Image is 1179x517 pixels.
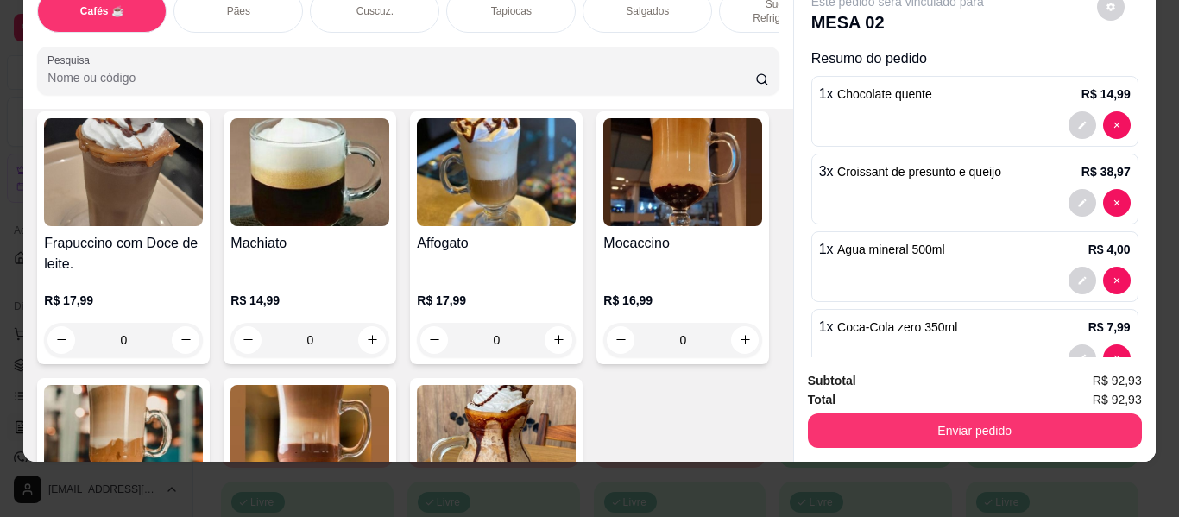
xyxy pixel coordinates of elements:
button: decrease-product-quantity [47,326,75,354]
button: decrease-product-quantity [1069,189,1096,217]
p: R$ 7,99 [1088,318,1131,336]
button: decrease-product-quantity [1103,111,1131,139]
p: MESA 02 [811,10,984,35]
p: R$ 14,99 [230,292,389,309]
span: R$ 92,93 [1093,371,1142,390]
span: Chocolate quente [837,87,932,101]
img: product-image [230,118,389,226]
h4: Frapuccino com Doce de leite. [44,233,203,274]
img: product-image [603,118,762,226]
button: decrease-product-quantity [1103,267,1131,294]
button: Enviar pedido [808,413,1142,448]
button: decrease-product-quantity [607,326,634,354]
button: decrease-product-quantity [420,326,448,354]
p: 1 x [819,239,945,260]
h4: Mocaccino [603,233,762,254]
strong: Subtotal [808,374,856,388]
h4: Machiato [230,233,389,254]
img: product-image [230,385,389,493]
button: increase-product-quantity [731,326,759,354]
p: Pães [227,4,250,18]
p: R$ 16,99 [603,292,762,309]
button: decrease-product-quantity [1069,267,1096,294]
button: decrease-product-quantity [234,326,262,354]
span: Coca-Cola zero 350ml [837,320,957,334]
img: product-image [44,118,203,226]
p: R$ 17,99 [44,292,203,309]
p: 3 x [819,161,1001,182]
span: Agua mineral 500ml [837,243,945,256]
button: decrease-product-quantity [1069,344,1096,372]
p: Tapiocas [491,4,532,18]
p: R$ 14,99 [1081,85,1131,103]
button: increase-product-quantity [545,326,572,354]
span: Croissant de presunto e queijo [837,165,1001,179]
img: product-image [44,385,203,493]
p: 1 x [819,84,932,104]
button: decrease-product-quantity [1103,344,1131,372]
p: 1 x [819,317,958,337]
img: product-image [417,118,576,226]
input: Pesquisa [47,69,755,86]
p: Resumo do pedido [811,48,1138,69]
button: decrease-product-quantity [1069,111,1096,139]
h4: Affogato [417,233,576,254]
img: product-image [417,385,576,493]
button: increase-product-quantity [172,326,199,354]
p: Cuscuz. [356,4,394,18]
button: decrease-product-quantity [1103,189,1131,217]
span: R$ 92,93 [1093,390,1142,409]
button: increase-product-quantity [358,326,386,354]
p: Cafés ☕ [80,4,124,18]
label: Pesquisa [47,53,96,67]
p: Salgados [626,4,669,18]
strong: Total [808,393,835,407]
p: R$ 17,99 [417,292,576,309]
p: R$ 4,00 [1088,241,1131,258]
p: R$ 38,97 [1081,163,1131,180]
